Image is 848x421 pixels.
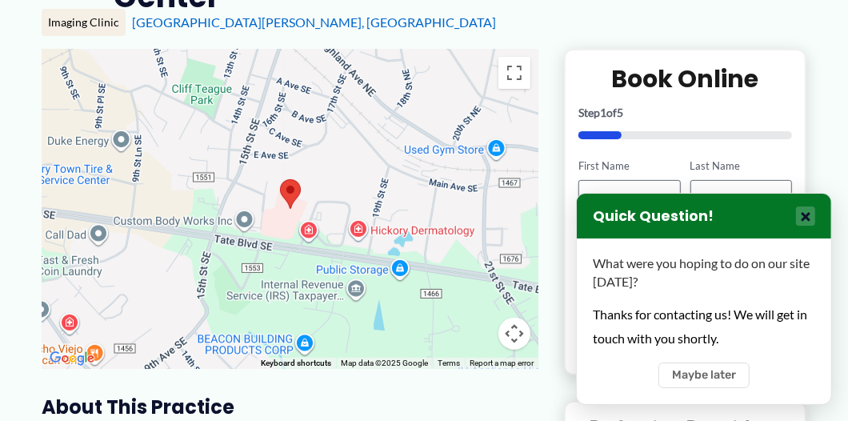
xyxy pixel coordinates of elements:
div: Imaging Clinic [42,9,126,36]
span: 1 [600,106,606,119]
h3: About this practice [42,395,538,419]
button: Map camera controls [498,318,530,350]
button: Keyboard shortcuts [261,358,331,369]
button: Close [796,206,815,226]
label: First Name [578,158,680,174]
span: Map data ©2025 Google [341,359,428,367]
a: [GEOGRAPHIC_DATA][PERSON_NAME], [GEOGRAPHIC_DATA] [132,14,496,30]
a: Terms (opens in new tab) [438,359,460,367]
img: Google [46,348,98,369]
p: Step of [578,107,792,118]
button: Maybe later [658,363,750,388]
p: What were you hoping to do on our site [DATE]? [593,255,815,291]
label: Last Name [690,158,792,174]
h3: Quick Question! [593,207,714,226]
span: 5 [617,106,623,119]
h2: Book Online [578,63,792,94]
a: Open this area in Google Maps (opens a new window) [46,348,98,369]
button: Toggle fullscreen view [498,57,530,89]
a: Report a map error [470,359,534,367]
div: Thanks for contacting us! We will get in touch with you shortly. [593,303,815,350]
